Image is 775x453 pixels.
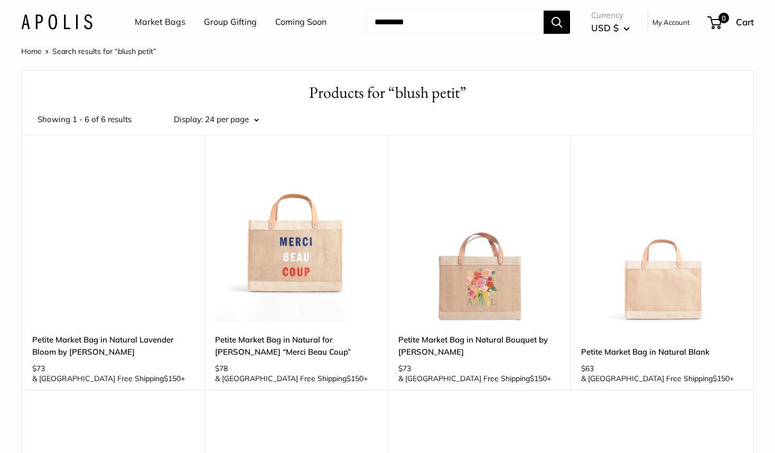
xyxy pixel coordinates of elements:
[366,11,544,34] input: Search...
[398,375,551,382] span: & [GEOGRAPHIC_DATA] Free Shipping +
[581,364,594,373] span: $63
[135,14,185,30] a: Market Bags
[591,20,630,36] button: USD $
[52,47,156,56] span: Search results for “blush petit”
[215,161,377,323] a: Petite Market Bag in Natural for Clare V. “Merci Beau Coup”description_Take it anywhere with easy...
[581,161,743,323] img: Petite Market Bag in Natural Blank
[215,161,377,323] img: Petite Market Bag in Natural for Clare V. “Merci Beau Coup”
[174,112,203,127] label: Display:
[652,16,690,29] a: My Account
[205,112,259,127] button: 24 per page
[32,161,194,323] a: Petite Market Bag in Natural Lavender Bloom by Amy Logsdondescription_Amy Logson is a Ventura bas...
[21,14,92,30] img: Apolis
[215,375,368,382] span: & [GEOGRAPHIC_DATA] Free Shipping +
[530,374,547,383] span: $150
[398,334,560,358] a: Petite Market Bag in Natural Bouquet by [PERSON_NAME]
[544,11,570,34] button: Search
[713,374,730,383] span: $150
[581,161,743,323] a: Petite Market Bag in Natural BlankPetite Market Bag in Natural Blank
[21,44,156,58] nav: Breadcrumb
[275,14,326,30] a: Coming Soon
[204,14,257,30] a: Group Gifting
[32,375,185,382] span: & [GEOGRAPHIC_DATA] Free Shipping +
[32,364,45,373] span: $73
[21,47,42,56] a: Home
[581,375,734,382] span: & [GEOGRAPHIC_DATA] Free Shipping +
[708,14,754,31] a: 0 Cart
[215,334,377,358] a: Petite Market Bag in Natural for [PERSON_NAME] “Merci Beau Coup”
[32,334,194,358] a: Petite Market Bag in Natural Lavender Bloom by [PERSON_NAME]
[591,8,630,23] span: Currency
[347,374,363,383] span: $150
[398,364,411,373] span: $73
[38,81,737,104] h1: Products for “blush petit”
[205,114,249,124] span: 24 per page
[398,161,560,323] a: Petite Market Bag in Natural Bouquet by Amy LogsdonPetite Market Bag in Natural Bouquet by Amy Lo...
[215,364,228,373] span: $78
[736,16,754,27] span: Cart
[718,13,729,23] span: 0
[398,161,560,323] img: Petite Market Bag in Natural Bouquet by Amy Logsdon
[581,346,743,358] a: Petite Market Bag in Natural Blank
[38,112,132,127] span: Showing 1 - 6 of 6 results
[591,22,619,33] span: USD $
[164,374,181,383] span: $150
